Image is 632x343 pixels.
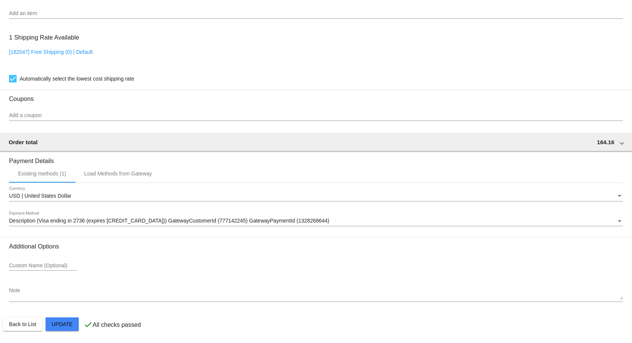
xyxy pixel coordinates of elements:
[9,11,623,17] input: Add an item
[9,90,623,102] h3: Coupons
[9,113,623,119] input: Add a coupon
[9,49,93,55] a: [182047] Free Shipping (0) | Default
[18,171,66,177] div: Existing methods (1)
[9,243,623,250] h3: Additional Options
[9,29,79,46] h3: 1 Shipping Rate Available
[84,171,152,177] div: Load Methods from Gateway
[9,321,36,327] span: Back to List
[52,321,73,327] span: Update
[9,218,623,224] mat-select: Payment Method
[9,218,330,224] span: Description (Visa ending in 2736 (expires [CREDIT_CARD_DATA])) GatewayCustomerId (777142245) Gate...
[9,139,38,145] span: Order total
[84,320,93,329] mat-icon: check
[9,263,77,269] input: Custom Name (Optional)
[9,152,623,165] h3: Payment Details
[93,322,141,328] p: All checks passed
[20,74,134,83] span: Automatically select the lowest cost shipping rate
[597,139,614,145] span: 164.16
[9,193,623,199] mat-select: Currency
[3,317,42,331] button: Back to List
[9,193,71,199] span: USD | United States Dollar
[46,317,79,331] button: Update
